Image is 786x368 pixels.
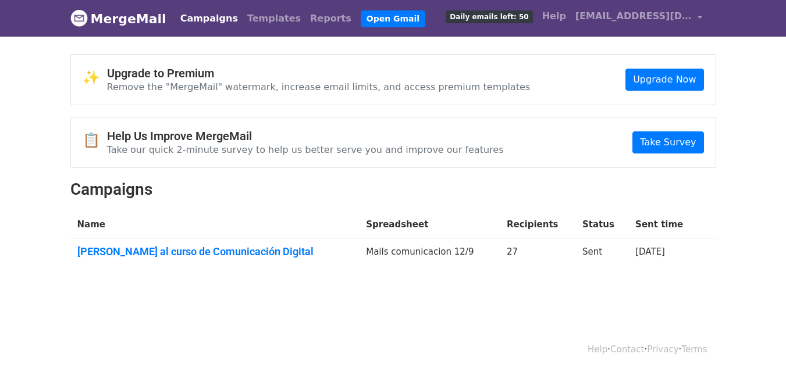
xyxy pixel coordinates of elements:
span: [EMAIL_ADDRESS][DOMAIN_NAME] [575,9,692,23]
a: Help [538,5,571,28]
a: [PERSON_NAME] al curso de Comunicación Digital [77,245,353,258]
span: ✨ [83,69,107,86]
a: Terms [681,344,707,355]
a: MergeMail [70,6,166,31]
td: 27 [500,238,575,270]
a: Campaigns [176,7,243,30]
a: Templates [243,7,305,30]
td: Mails comunicacion 12/9 [359,238,500,270]
p: Take our quick 2-minute survey to help us better serve you and improve our features [107,144,504,156]
a: [DATE] [635,246,665,257]
p: Remove the "MergeMail" watermark, increase email limits, and access premium templates [107,81,531,93]
th: Recipients [500,211,575,238]
td: Sent [575,238,628,270]
a: Help [588,344,607,355]
a: Reports [305,7,356,30]
th: Spreadsheet [359,211,500,238]
span: Daily emails left: 50 [446,10,532,23]
th: Status [575,211,628,238]
span: 📋 [83,132,107,149]
img: MergeMail logo [70,9,88,27]
a: Take Survey [632,131,703,153]
h4: Upgrade to Premium [107,66,531,80]
h4: Help Us Improve MergeMail [107,129,504,143]
h2: Campaigns [70,180,716,199]
a: Upgrade Now [625,69,703,91]
a: [EMAIL_ADDRESS][DOMAIN_NAME] [571,5,707,32]
a: Daily emails left: 50 [441,5,537,28]
a: Open Gmail [361,10,425,27]
a: Contact [610,344,644,355]
th: Name [70,211,360,238]
th: Sent time [628,211,700,238]
a: Privacy [647,344,678,355]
